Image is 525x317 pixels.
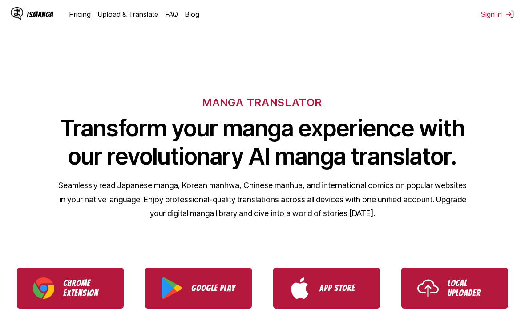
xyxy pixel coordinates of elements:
[63,278,108,298] p: Chrome Extension
[185,10,199,19] a: Blog
[27,10,53,19] div: IsManga
[481,10,514,19] button: Sign In
[11,7,69,21] a: IsManga LogoIsManga
[11,7,23,20] img: IsManga Logo
[289,277,311,299] img: App Store logo
[58,114,467,170] h1: Transform your manga experience with our revolutionary AI manga translator.
[69,10,91,19] a: Pricing
[161,277,182,299] img: Google Play logo
[505,10,514,19] img: Sign out
[58,178,467,221] p: Seamlessly read Japanese manga, Korean manhwa, Chinese manhua, and international comics on popula...
[448,278,492,298] p: Local Uploader
[17,268,124,309] a: Download IsManga Chrome Extension
[145,268,252,309] a: Download IsManga from Google Play
[33,277,54,299] img: Chrome logo
[273,268,380,309] a: Download IsManga from App Store
[166,10,178,19] a: FAQ
[401,268,508,309] a: Use IsManga Local Uploader
[202,96,322,109] h6: MANGA TRANSLATOR
[319,283,364,293] p: App Store
[98,10,158,19] a: Upload & Translate
[417,277,439,299] img: Upload icon
[191,283,236,293] p: Google Play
